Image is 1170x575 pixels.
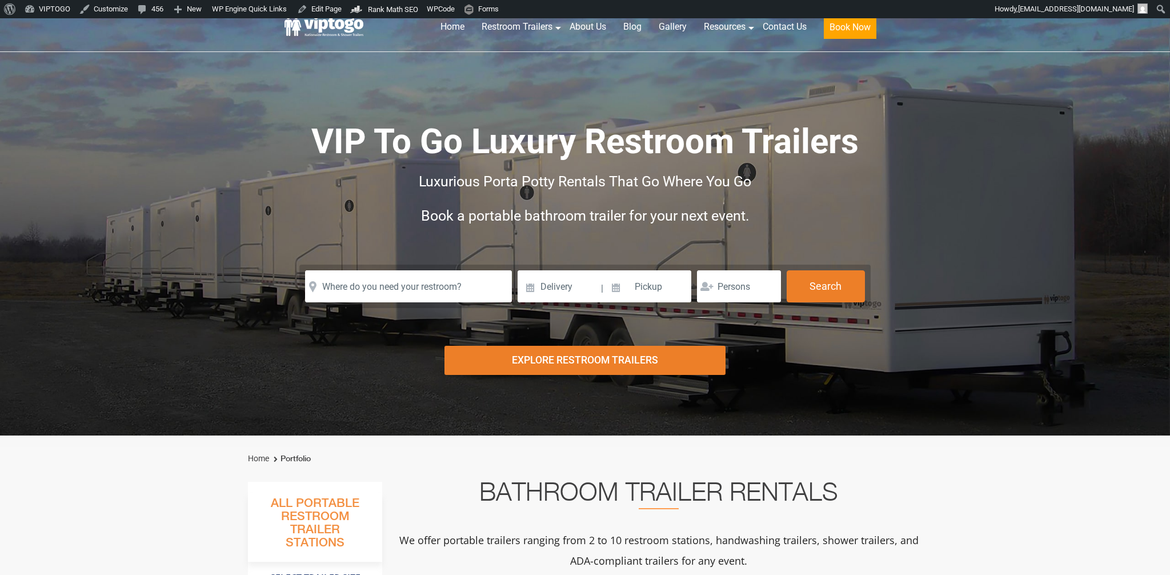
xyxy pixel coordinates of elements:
a: Home [248,454,269,463]
span: [EMAIL_ADDRESS][DOMAIN_NAME] [1018,5,1134,13]
li: Portfolio [271,452,311,466]
a: About Us [561,14,615,39]
a: Restroom Trailers [473,14,561,39]
h3: All Portable Restroom Trailer Stations [248,493,382,562]
a: Book Now [815,14,885,46]
a: Blog [615,14,650,39]
input: Pickup [604,270,691,302]
a: Contact Us [754,14,815,39]
p: We offer portable trailers ranging from 2 to 10 restroom stations, handwashing trailers, shower t... [398,530,920,571]
span: Luxurious Porta Potty Rentals That Go Where You Go [419,173,751,190]
span: | [601,270,603,307]
input: Persons [697,270,781,302]
span: VIP To Go Luxury Restroom Trailers [311,121,859,162]
h2: Bathroom Trailer Rentals [398,482,920,509]
button: Search [787,270,865,302]
a: Gallery [650,14,695,39]
input: Where do you need your restroom? [305,270,512,302]
span: Rank Math SEO [368,5,418,14]
input: Delivery [518,270,599,302]
div: Explore Restroom Trailers [444,346,726,375]
button: Book Now [824,16,876,39]
a: Resources [695,14,754,39]
a: Home [432,14,473,39]
span: Book a portable bathroom trailer for your next event. [421,207,750,224]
